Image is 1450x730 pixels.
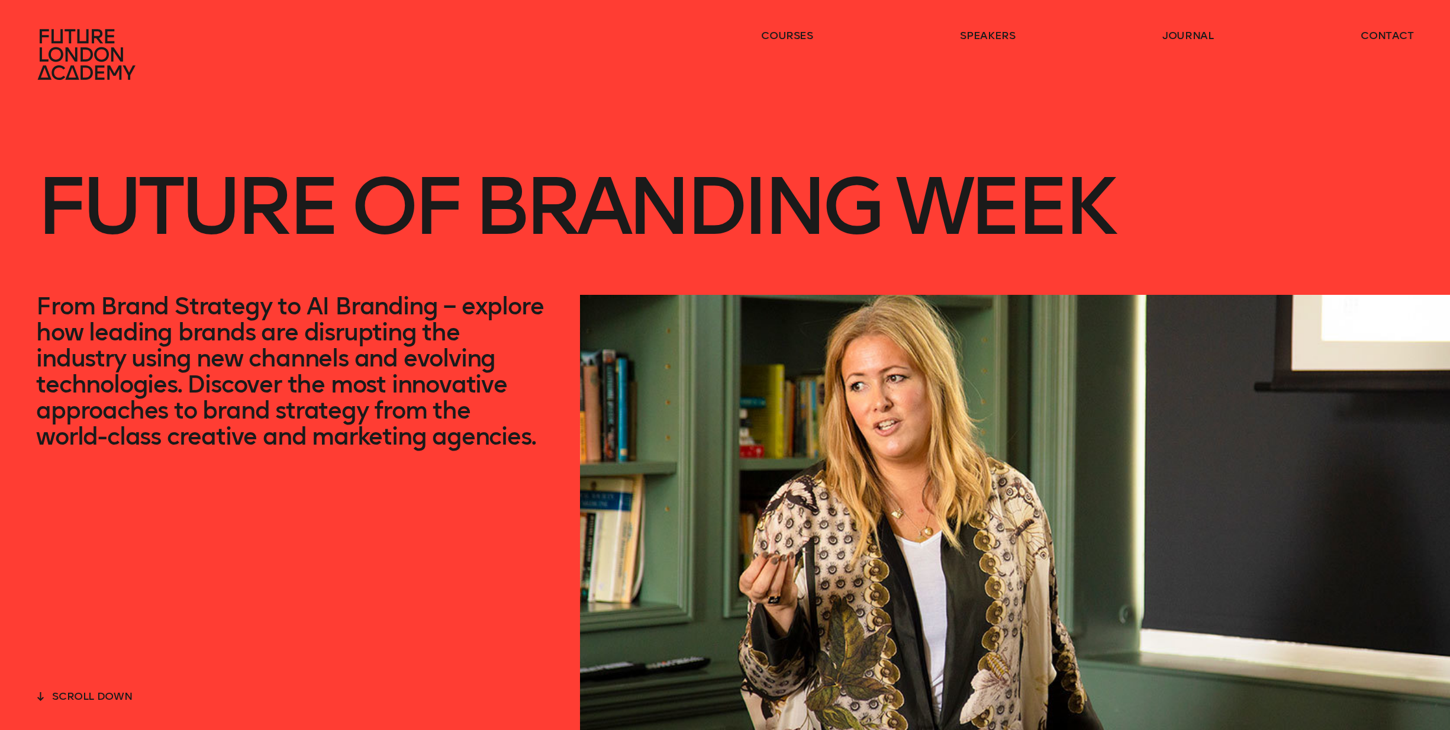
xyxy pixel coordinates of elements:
a: contact [1361,28,1414,43]
h1: Future of branding week [36,92,1111,284]
p: From Brand Strategy to AI Branding – explore how leading brands are disrupting the industry using... [36,293,544,449]
span: scroll down [52,690,132,703]
a: speakers [960,28,1015,43]
a: journal [1162,28,1214,43]
button: scroll down [36,687,132,703]
a: courses [761,28,813,43]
